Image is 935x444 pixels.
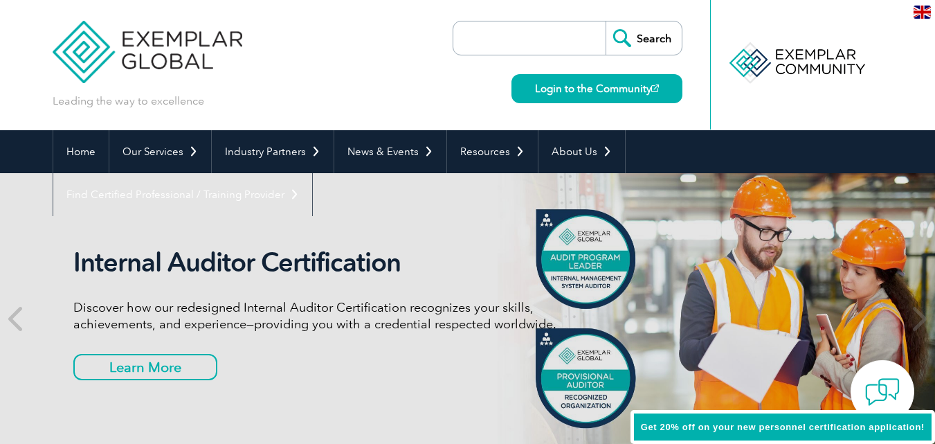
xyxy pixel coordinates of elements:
a: Home [53,130,109,173]
a: Industry Partners [212,130,334,173]
a: About Us [538,130,625,173]
a: Login to the Community [511,74,682,103]
a: Our Services [109,130,211,173]
img: contact-chat.png [865,375,900,409]
a: Find Certified Professional / Training Provider [53,173,312,216]
a: Learn More [73,354,217,380]
a: Resources [447,130,538,173]
img: en [914,6,931,19]
h2: Internal Auditor Certification [73,247,592,278]
input: Search [606,21,682,55]
span: Get 20% off on your new personnel certification application! [641,422,925,432]
p: Leading the way to excellence [53,94,204,109]
img: open_square.png [651,85,659,92]
a: News & Events [334,130,446,173]
p: Discover how our redesigned Internal Auditor Certification recognizes your skills, achievements, ... [73,299,592,332]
